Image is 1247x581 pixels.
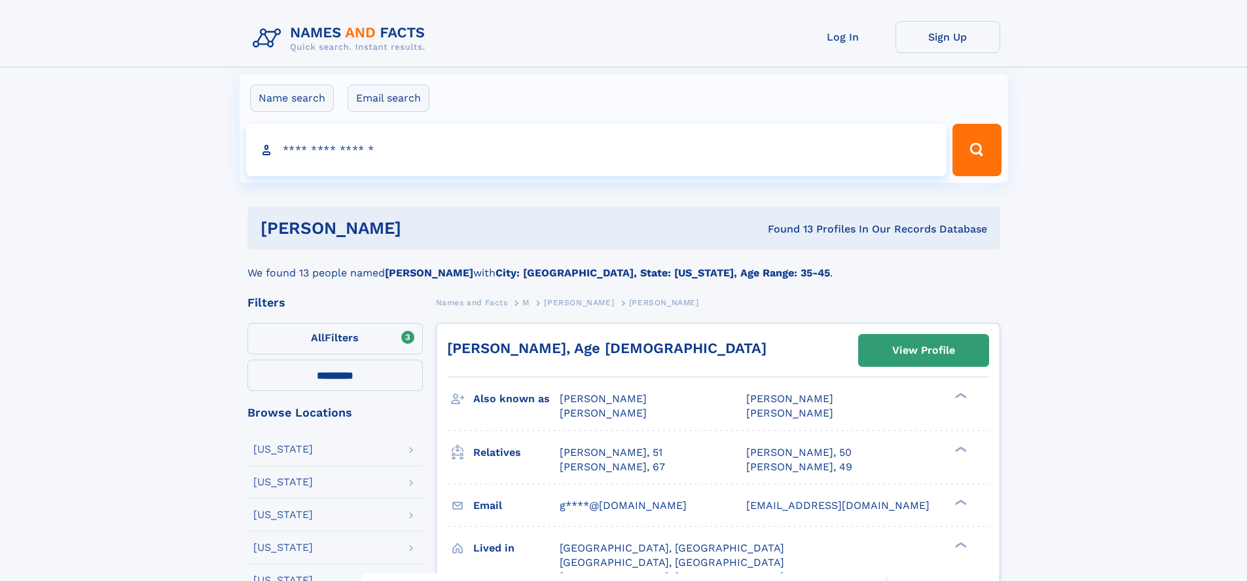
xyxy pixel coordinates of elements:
[952,124,1001,176] button: Search Button
[560,407,647,419] span: [PERSON_NAME]
[253,444,313,455] div: [US_STATE]
[895,21,1000,53] a: Sign Up
[522,294,530,310] a: M
[473,441,560,464] h3: Relatives
[746,392,833,405] span: [PERSON_NAME]
[560,542,784,554] span: [GEOGRAPHIC_DATA], [GEOGRAPHIC_DATA]
[952,445,967,453] div: ❯
[473,495,560,517] h3: Email
[253,542,313,553] div: [US_STATE]
[246,124,947,176] input: search input
[522,298,530,307] span: M
[859,335,988,366] a: View Profile
[247,21,436,56] img: Logo Names and Facts
[746,407,833,419] span: [PERSON_NAME]
[952,392,967,400] div: ❯
[311,331,325,344] span: All
[560,392,647,405] span: [PERSON_NAME]
[436,294,508,310] a: Names and Facts
[629,298,699,307] span: [PERSON_NAME]
[473,537,560,559] h3: Lived in
[496,267,830,279] b: City: [GEOGRAPHIC_DATA], State: [US_STATE], Age Range: 35-45
[746,445,852,460] a: [PERSON_NAME], 50
[253,477,313,487] div: [US_STATE]
[250,84,334,112] label: Name search
[560,445,662,460] a: [PERSON_NAME], 51
[253,510,313,520] div: [US_STATE]
[447,340,767,356] a: [PERSON_NAME], Age [DEMOGRAPHIC_DATA]
[473,388,560,410] h3: Also known as
[560,460,665,474] a: [PERSON_NAME], 67
[247,250,1000,281] div: We found 13 people named with .
[791,21,895,53] a: Log In
[348,84,429,112] label: Email search
[544,298,614,307] span: [PERSON_NAME]
[746,499,930,512] span: [EMAIL_ADDRESS][DOMAIN_NAME]
[544,294,614,310] a: [PERSON_NAME]
[247,297,423,309] div: Filters
[247,407,423,419] div: Browse Locations
[560,556,784,569] span: [GEOGRAPHIC_DATA], [GEOGRAPHIC_DATA]
[952,498,967,506] div: ❯
[385,267,473,279] b: [PERSON_NAME]
[261,220,585,236] h1: [PERSON_NAME]
[247,323,423,354] label: Filters
[892,335,955,365] div: View Profile
[585,222,987,236] div: Found 13 Profiles In Our Records Database
[746,460,852,474] a: [PERSON_NAME], 49
[952,540,967,549] div: ❯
